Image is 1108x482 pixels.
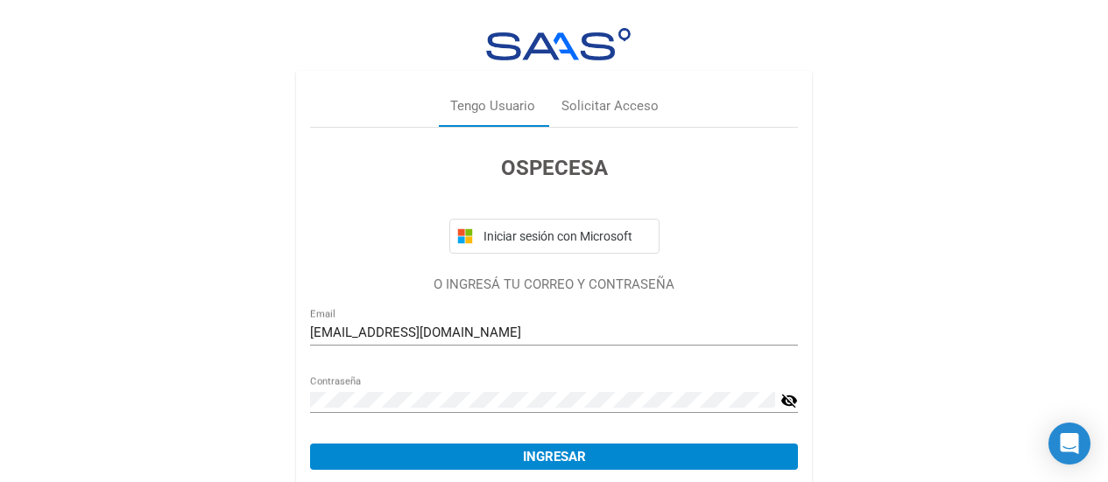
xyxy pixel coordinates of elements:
div: Tengo Usuario [450,96,535,116]
button: Ingresar [310,444,798,470]
button: Iniciar sesión con Microsoft [449,219,660,254]
h3: OSPECESA [310,152,798,184]
div: Solicitar Acceso [561,96,659,116]
span: Iniciar sesión con Microsoft [480,229,652,243]
mat-icon: visibility_off [780,390,798,411]
span: Ingresar [523,449,586,465]
p: O INGRESÁ TU CORREO Y CONTRASEÑA [310,275,798,295]
div: Open Intercom Messenger [1048,423,1090,465]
